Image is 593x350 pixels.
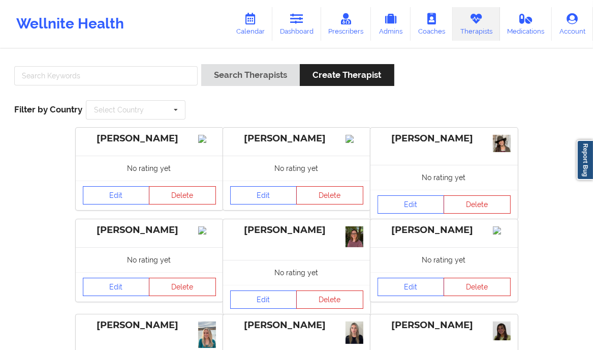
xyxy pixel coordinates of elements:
img: f877694b-284f-4bf9-b129-f839abb0ae8e_IMG_0624.jpeg [346,322,363,344]
a: Medications [500,7,552,41]
button: Search Therapists [201,64,300,86]
a: Edit [230,186,297,205]
a: Calendar [229,7,272,41]
div: No rating yet [223,260,370,285]
button: Delete [296,186,363,205]
div: No rating yet [76,156,223,181]
button: Delete [444,195,511,214]
div: Select Country [94,106,144,113]
a: Edit [83,186,150,205]
div: No rating yet [370,165,518,190]
div: No rating yet [76,247,223,272]
div: [PERSON_NAME] [230,319,363,331]
div: [PERSON_NAME] [378,319,511,331]
img: Image%2Fplaceholer-image.png [346,135,363,143]
span: Filter by Country [14,104,82,114]
div: [PERSON_NAME] [83,224,216,236]
div: [PERSON_NAME] [83,319,216,331]
img: Image%2Fplaceholer-image.png [198,135,216,143]
a: Account [552,7,593,41]
a: Admins [371,7,411,41]
button: Delete [444,278,511,296]
div: [PERSON_NAME] [230,224,363,236]
div: [PERSON_NAME] [230,133,363,144]
img: Image%2Fplaceholer-image.png [198,226,216,235]
div: [PERSON_NAME] [378,224,511,236]
div: [PERSON_NAME] [83,133,216,144]
a: Edit [83,278,150,296]
a: Coaches [411,7,453,41]
button: Delete [149,186,216,205]
button: Create Therapist [300,64,394,86]
a: Report Bug [577,140,593,180]
img: 3b24ca01-937d-4731-8ce7-48dec75b1bf3_Facetune_02-10-2024-15-15-30.jpeg [493,322,511,340]
a: Edit [378,278,445,296]
button: Delete [149,278,216,296]
div: [PERSON_NAME] [378,133,511,144]
img: Image%2Fplaceholer-image.png [493,226,511,235]
div: No rating yet [370,247,518,272]
a: Edit [378,195,445,214]
img: 0a1463aa-7185-40e9-a12b-73498a7a6a39_IMG_9613.jpeg [198,322,216,348]
a: Edit [230,290,297,309]
a: Dashboard [272,7,321,41]
button: Delete [296,290,363,309]
img: 7da7011f-efd0-4ecb-bddd-0cc5ca71ed60_IMG_2331.jpg [346,226,363,247]
input: Search Keywords [14,66,198,85]
div: No rating yet [223,156,370,181]
img: 17119bab-44f6-4fe1-8b00-6819306dfab9_Screenshot_2025-04-12_at_6.41.17%C3%A2%C2%80%C2%AFPM.png [493,135,511,152]
a: Therapists [453,7,500,41]
a: Prescribers [321,7,371,41]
